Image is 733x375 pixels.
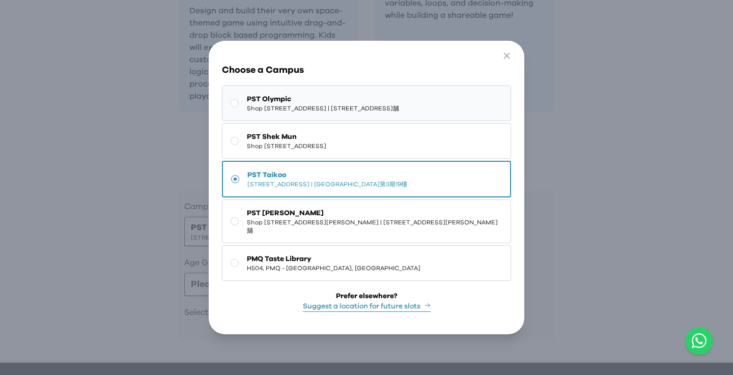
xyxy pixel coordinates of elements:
span: PST Taikoo [247,170,407,180]
button: Suggest a location for future slots [303,301,431,312]
button: PMQ Taste LibraryH504, PMQ - [GEOGRAPHIC_DATA], [GEOGRAPHIC_DATA] [222,245,511,281]
h3: Choose a Campus [222,63,511,77]
span: Shop [STREET_ADDRESS] [247,142,326,150]
div: Prefer elsewhere? [336,291,398,301]
span: Shop [STREET_ADDRESS][PERSON_NAME] | [STREET_ADDRESS][PERSON_NAME]舖 [247,218,502,235]
span: H504, PMQ - [GEOGRAPHIC_DATA], [GEOGRAPHIC_DATA] [247,264,420,272]
button: PST Shek MunShop [STREET_ADDRESS] [222,123,511,159]
button: PST [PERSON_NAME]Shop [STREET_ADDRESS][PERSON_NAME] | [STREET_ADDRESS][PERSON_NAME]舖 [222,199,511,243]
span: PST Olympic [247,94,399,104]
button: PST Taikoo[STREET_ADDRESS] | [GEOGRAPHIC_DATA]第3期19樓 [222,161,511,197]
span: PST [PERSON_NAME] [247,208,502,218]
button: PST OlympicShop [STREET_ADDRESS] | [STREET_ADDRESS]舖 [222,85,511,121]
span: PMQ Taste Library [247,254,420,264]
span: PST Shek Mun [247,132,326,142]
span: Shop [STREET_ADDRESS] | [STREET_ADDRESS]舖 [247,104,399,112]
span: [STREET_ADDRESS] | [GEOGRAPHIC_DATA]第3期19樓 [247,180,407,188]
